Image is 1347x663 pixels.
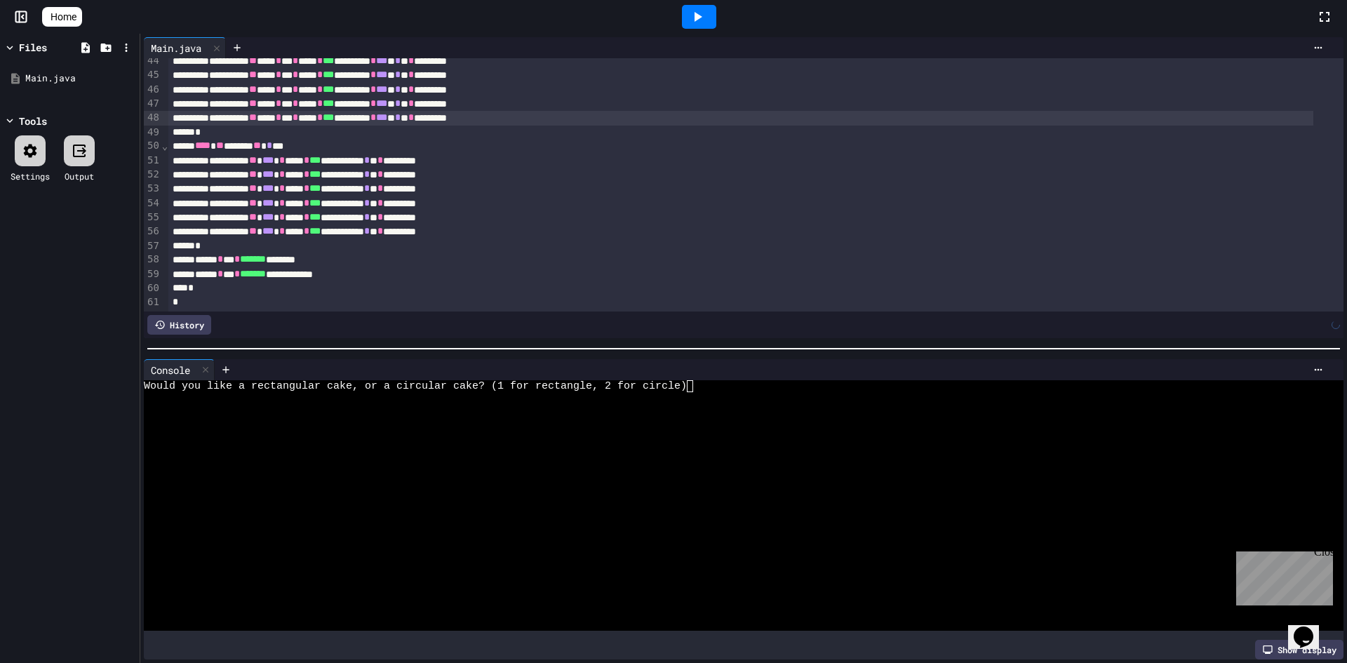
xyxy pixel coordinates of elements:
div: 58 [144,253,161,267]
div: Main.java [25,72,135,86]
span: Would you like a rectangular cake, or a circular cake? (1 for rectangle, 2 for circle) [144,380,687,392]
div: 45 [144,68,161,82]
div: 47 [144,97,161,111]
div: Show display [1255,640,1343,659]
span: Home [51,10,76,24]
div: 55 [144,210,161,225]
div: Console [144,363,197,377]
div: 57 [144,239,161,253]
div: Main.java [144,37,226,58]
iframe: chat widget [1231,546,1333,605]
div: Tools [19,114,47,128]
div: 53 [144,182,161,196]
div: Output [65,170,94,182]
div: 59 [144,267,161,281]
div: Settings [11,170,50,182]
span: Fold line [161,140,168,152]
div: Main.java [144,41,208,55]
div: 48 [144,111,161,125]
a: Home [42,7,82,27]
div: 44 [144,54,161,68]
div: 54 [144,196,161,210]
div: Files [19,40,47,55]
iframe: chat widget [1288,607,1333,649]
div: 51 [144,154,161,168]
div: History [147,315,211,335]
div: 52 [144,168,161,182]
div: 49 [144,126,161,140]
div: 56 [144,225,161,239]
div: 61 [144,295,161,309]
div: Console [144,359,215,380]
div: 46 [144,83,161,97]
div: 60 [144,281,161,295]
div: Chat with us now!Close [6,6,97,89]
div: 50 [144,139,161,153]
